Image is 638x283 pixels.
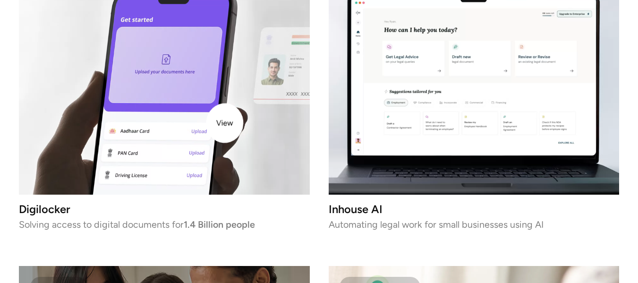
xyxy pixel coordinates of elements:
[19,206,310,215] h3: Digilocker
[329,221,620,228] p: Automating legal work for small businesses using AI
[19,221,310,228] p: Solving access to digital documents for
[329,206,620,214] h3: Inhouse AI
[184,219,255,230] strong: 1.4 Billion people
